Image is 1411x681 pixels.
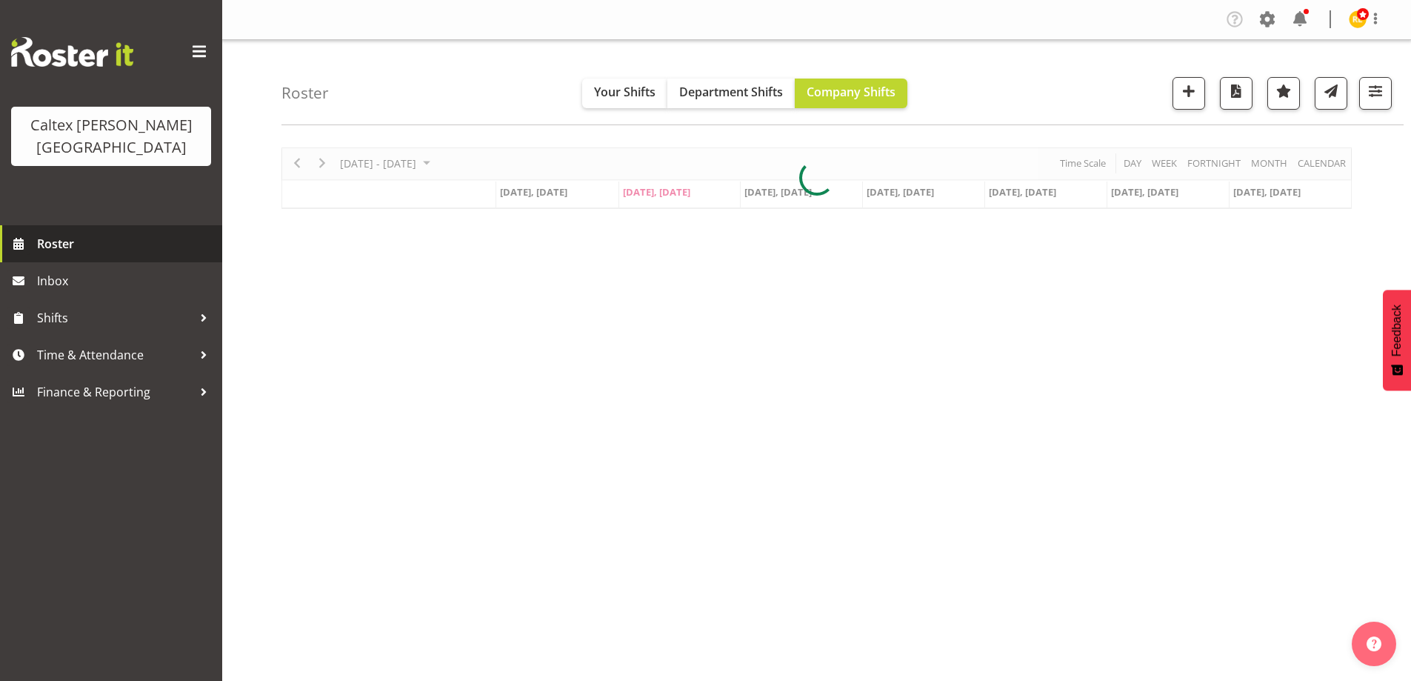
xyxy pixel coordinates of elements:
button: Company Shifts [795,79,907,108]
button: Download a PDF of the roster according to the set date range. [1220,77,1252,110]
span: Finance & Reporting [37,381,193,403]
button: Highlight an important date within the roster. [1267,77,1300,110]
span: Time & Attendance [37,344,193,366]
img: help-xxl-2.png [1367,637,1381,651]
img: Rosterit website logo [11,37,133,67]
h4: Roster [281,84,329,102]
span: Company Shifts [807,84,895,100]
button: Send a list of all shifts for the selected filtered period to all rostered employees. [1315,77,1347,110]
span: Your Shifts [594,84,656,100]
button: Feedback - Show survey [1383,290,1411,391]
img: reece-lewis10949.jpg [1349,10,1367,28]
span: Roster [37,233,215,255]
span: Feedback [1390,305,1404,356]
button: Department Shifts [667,79,795,108]
button: Your Shifts [582,79,667,108]
span: Shifts [37,307,193,329]
span: Inbox [37,270,215,292]
button: Filter Shifts [1359,77,1392,110]
button: Add a new shift [1173,77,1205,110]
div: Caltex [PERSON_NAME][GEOGRAPHIC_DATA] [26,114,196,159]
span: Department Shifts [679,84,783,100]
